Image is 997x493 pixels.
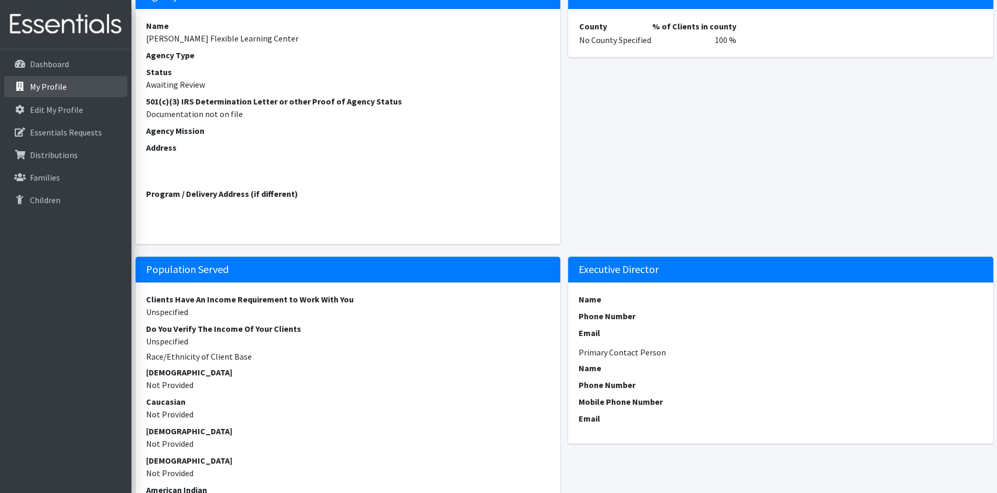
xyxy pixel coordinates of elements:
dt: Phone Number [579,310,983,322]
th: County [579,19,652,33]
dt: Name [146,19,550,32]
a: Dashboard [4,54,127,75]
dt: Email [579,412,983,425]
dt: Mobile Phone Number [579,395,983,408]
dt: Agency Type [146,49,550,61]
img: HumanEssentials [4,7,127,42]
a: My Profile [4,76,127,97]
dt: Caucasian [146,395,550,408]
span: translation missing: en.not_provided [146,438,193,449]
dt: Do You Verify The Income Of Your Clients [146,322,550,335]
strong: Program / Delivery Address (if different) [146,188,298,199]
a: Edit My Profile [4,99,127,120]
p: Dashboard [30,59,69,69]
dt: Name [579,293,983,306]
a: Families [4,167,127,188]
dt: Agency Mission [146,124,550,137]
dt: Status [146,66,550,78]
dt: 501(c)(3) IRS Determination Letter or other Proof of Agency Status [146,95,550,108]
dd: [PERSON_NAME] Flexible Learning Center [146,32,550,45]
dd: Awaiting Review [146,78,550,91]
p: Essentials Requests [30,127,102,138]
strong: Address [146,142,177,153]
th: % of Clients in county [652,19,737,33]
td: 100 % [652,33,737,47]
a: Children [4,190,127,211]
td: No County Specified [579,33,652,47]
dt: Name [579,362,983,374]
dt: [DEMOGRAPHIC_DATA] [146,366,550,379]
h5: Population Served [136,257,561,282]
dt: Email [579,327,983,339]
p: Edit My Profile [30,104,83,115]
dd: Unspecified [146,306,550,318]
h6: Primary Contact Person [579,348,983,358]
dt: Phone Number [579,379,983,391]
h5: Executive Director [568,257,993,282]
span: translation missing: en.not_provided [146,409,193,419]
dd: Unspecified [146,335,550,348]
a: Essentials Requests [4,122,127,143]
p: Families [30,172,60,183]
dt: Clients Have An Income Requirement to Work With You [146,293,550,306]
span: translation missing: en.not_provided [146,468,193,478]
dt: [DEMOGRAPHIC_DATA] [146,425,550,437]
p: Children [30,195,60,205]
p: Distributions [30,150,78,160]
a: Distributions [4,144,127,165]
h6: Race/Ethnicity of Client Base [146,352,550,362]
span: translation missing: en.not_provided [146,380,193,390]
dt: [DEMOGRAPHIC_DATA] [146,454,550,467]
dd: Documentation not on file [146,108,550,120]
p: My Profile [30,81,67,92]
